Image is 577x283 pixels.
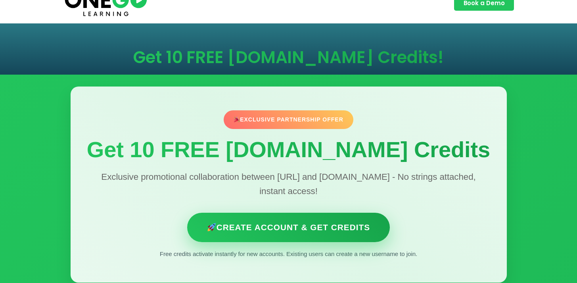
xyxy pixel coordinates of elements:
[86,249,491,259] p: Free credits activate instantly for new accounts. Existing users can create a new username to join.
[207,223,216,231] img: 🚀
[223,110,353,129] div: Exclusive Partnership Offer
[234,117,239,122] img: 🎉
[86,170,491,198] p: Exclusive promotional collaboration between [URL] and [DOMAIN_NAME] - No strings attached, instan...
[80,49,497,66] h1: Get 10 FREE [DOMAIN_NAME] Credits!
[86,137,491,162] h1: Get 10 FREE [DOMAIN_NAME] Credits
[187,213,390,242] a: Create Account & Get Credits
